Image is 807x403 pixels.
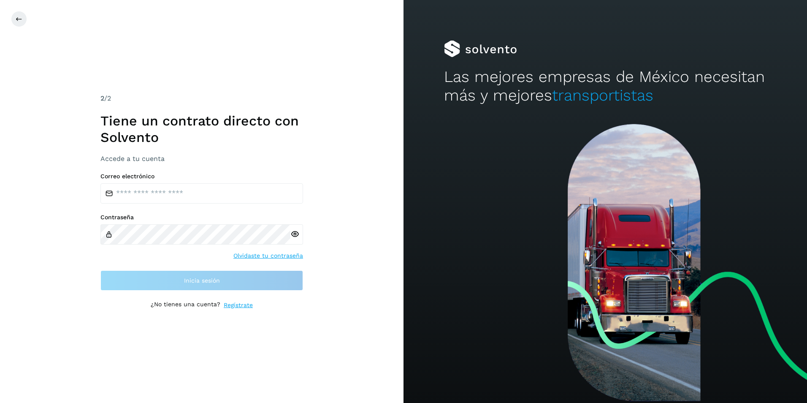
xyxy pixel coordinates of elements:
h1: Tiene un contrato directo con Solvento [100,113,303,145]
p: ¿No tienes una cuenta? [151,301,220,310]
span: Inicia sesión [184,278,220,283]
span: 2 [100,94,104,102]
label: Contraseña [100,214,303,221]
button: Inicia sesión [100,270,303,291]
h2: Las mejores empresas de México necesitan más y mejores [444,68,767,105]
a: Olvidaste tu contraseña [233,251,303,260]
div: /2 [100,93,303,103]
h3: Accede a tu cuenta [100,155,303,163]
label: Correo electrónico [100,173,303,180]
span: transportistas [552,86,653,104]
a: Regístrate [224,301,253,310]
